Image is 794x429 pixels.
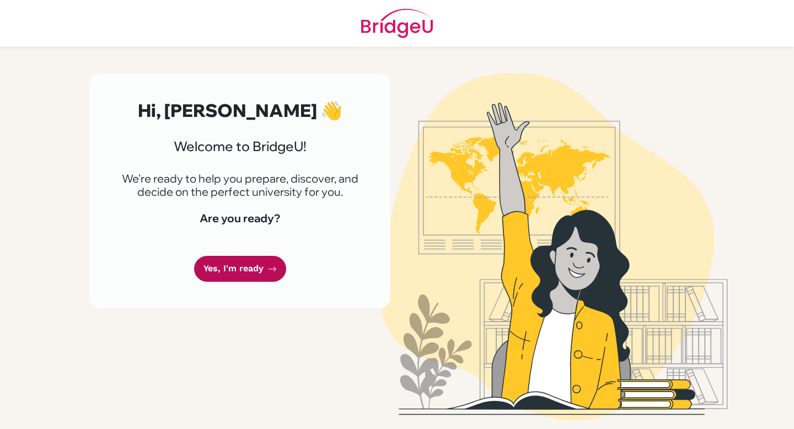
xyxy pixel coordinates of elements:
[116,138,364,154] h3: Welcome to BridgeU!
[116,172,364,199] p: We're ready to help you prepare, discover, and decide on the perfect university for you.
[116,100,364,121] h2: Hi, [PERSON_NAME] 👋
[116,212,364,225] h4: Are you ready?
[194,256,286,282] a: Yes, I'm ready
